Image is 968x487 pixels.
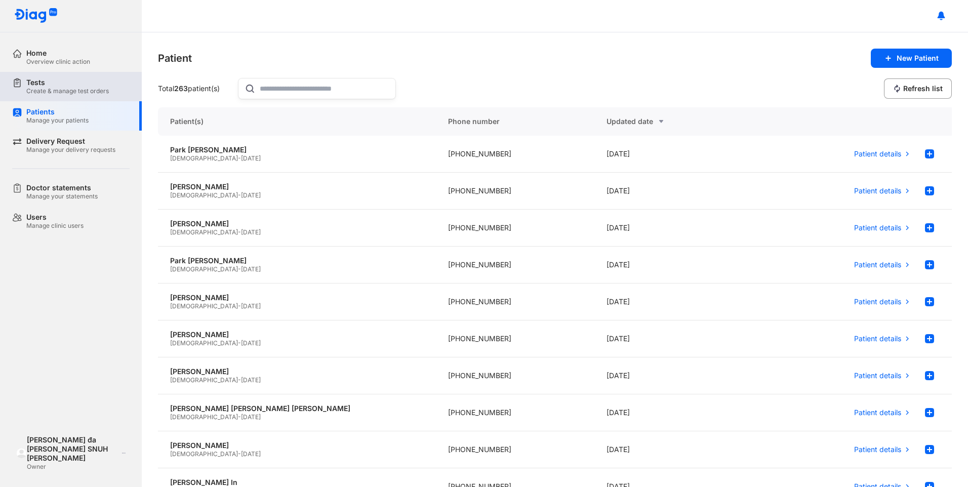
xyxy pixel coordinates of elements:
[436,210,595,247] div: [PHONE_NUMBER]
[170,404,424,413] div: [PERSON_NAME] [PERSON_NAME] [PERSON_NAME]
[158,51,192,65] div: Patient
[170,191,238,199] span: [DEMOGRAPHIC_DATA]
[26,146,115,154] div: Manage your delivery requests
[170,450,238,458] span: [DEMOGRAPHIC_DATA]
[26,78,109,87] div: Tests
[436,431,595,468] div: [PHONE_NUMBER]
[238,191,241,199] span: -
[241,228,261,236] span: [DATE]
[26,116,89,125] div: Manage your patients
[436,173,595,210] div: [PHONE_NUMBER]
[174,84,188,93] span: 263
[871,49,952,68] button: New Patient
[26,192,98,200] div: Manage your statements
[607,115,741,128] div: Updated date
[241,265,261,273] span: [DATE]
[26,183,98,192] div: Doctor statements
[26,137,115,146] div: Delivery Request
[238,413,241,421] span: -
[238,265,241,273] span: -
[854,371,901,380] span: Patient details
[436,394,595,431] div: [PHONE_NUMBER]
[241,339,261,347] span: [DATE]
[26,58,90,66] div: Overview clinic action
[897,54,939,63] span: New Patient
[16,448,27,459] img: logo
[594,431,753,468] div: [DATE]
[158,107,436,136] div: Patient(s)
[854,334,901,343] span: Patient details
[238,302,241,310] span: -
[436,283,595,320] div: [PHONE_NUMBER]
[170,413,238,421] span: [DEMOGRAPHIC_DATA]
[594,283,753,320] div: [DATE]
[170,219,424,228] div: [PERSON_NAME]
[27,463,118,471] div: Owner
[170,367,424,376] div: [PERSON_NAME]
[26,213,84,222] div: Users
[241,376,261,384] span: [DATE]
[854,297,901,306] span: Patient details
[594,173,753,210] div: [DATE]
[170,228,238,236] span: [DEMOGRAPHIC_DATA]
[854,445,901,454] span: Patient details
[238,228,241,236] span: -
[170,330,424,339] div: [PERSON_NAME]
[594,394,753,431] div: [DATE]
[238,376,241,384] span: -
[170,265,238,273] span: [DEMOGRAPHIC_DATA]
[903,84,943,93] span: Refresh list
[594,247,753,283] div: [DATE]
[170,339,238,347] span: [DEMOGRAPHIC_DATA]
[241,191,261,199] span: [DATE]
[238,450,241,458] span: -
[436,247,595,283] div: [PHONE_NUMBER]
[436,320,595,357] div: [PHONE_NUMBER]
[241,154,261,162] span: [DATE]
[26,107,89,116] div: Patients
[170,376,238,384] span: [DEMOGRAPHIC_DATA]
[170,293,424,302] div: [PERSON_NAME]
[27,435,118,463] div: [PERSON_NAME] đa [PERSON_NAME] SNUH [PERSON_NAME]
[170,302,238,310] span: [DEMOGRAPHIC_DATA]
[241,450,261,458] span: [DATE]
[884,78,952,99] button: Refresh list
[854,149,901,158] span: Patient details
[854,260,901,269] span: Patient details
[436,107,595,136] div: Phone number
[594,320,753,357] div: [DATE]
[26,49,90,58] div: Home
[854,408,901,417] span: Patient details
[854,223,901,232] span: Patient details
[238,339,241,347] span: -
[170,145,424,154] div: Park [PERSON_NAME]
[14,8,58,24] img: logo
[170,478,424,487] div: [PERSON_NAME] In
[26,87,109,95] div: Create & manage test orders
[241,302,261,310] span: [DATE]
[436,357,595,394] div: [PHONE_NUMBER]
[170,182,424,191] div: [PERSON_NAME]
[241,413,261,421] span: [DATE]
[594,136,753,173] div: [DATE]
[170,441,424,450] div: [PERSON_NAME]
[594,210,753,247] div: [DATE]
[436,136,595,173] div: [PHONE_NUMBER]
[26,222,84,230] div: Manage clinic users
[238,154,241,162] span: -
[170,256,424,265] div: Park [PERSON_NAME]
[158,84,234,93] div: Total patient(s)
[594,357,753,394] div: [DATE]
[854,186,901,195] span: Patient details
[170,154,238,162] span: [DEMOGRAPHIC_DATA]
